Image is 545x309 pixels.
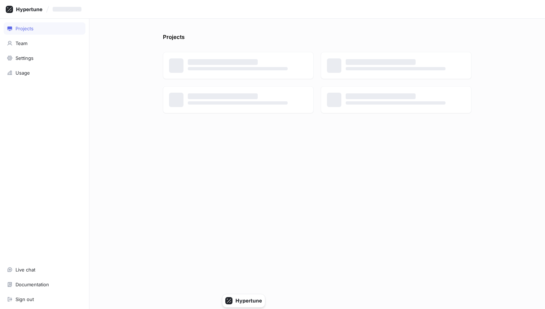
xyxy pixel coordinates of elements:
div: Usage [15,70,30,76]
div: Projects [15,26,34,31]
a: Usage [4,67,85,79]
a: Team [4,37,85,49]
div: Documentation [15,282,49,287]
a: Settings [4,52,85,64]
div: Settings [15,55,34,61]
a: Documentation [4,278,85,291]
button: ‌ [50,3,87,15]
span: ‌ [188,101,288,105]
span: ‌ [53,7,81,12]
span: ‌ [188,59,258,65]
p: Projects [163,33,185,45]
span: ‌ [346,93,416,99]
span: ‌ [188,67,288,70]
span: ‌ [188,93,258,99]
div: Live chat [15,267,35,273]
div: Team [15,40,27,46]
span: ‌ [346,59,416,65]
a: Projects [4,22,85,35]
span: ‌ [346,67,446,70]
div: Sign out [15,296,34,302]
span: ‌ [346,101,446,105]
